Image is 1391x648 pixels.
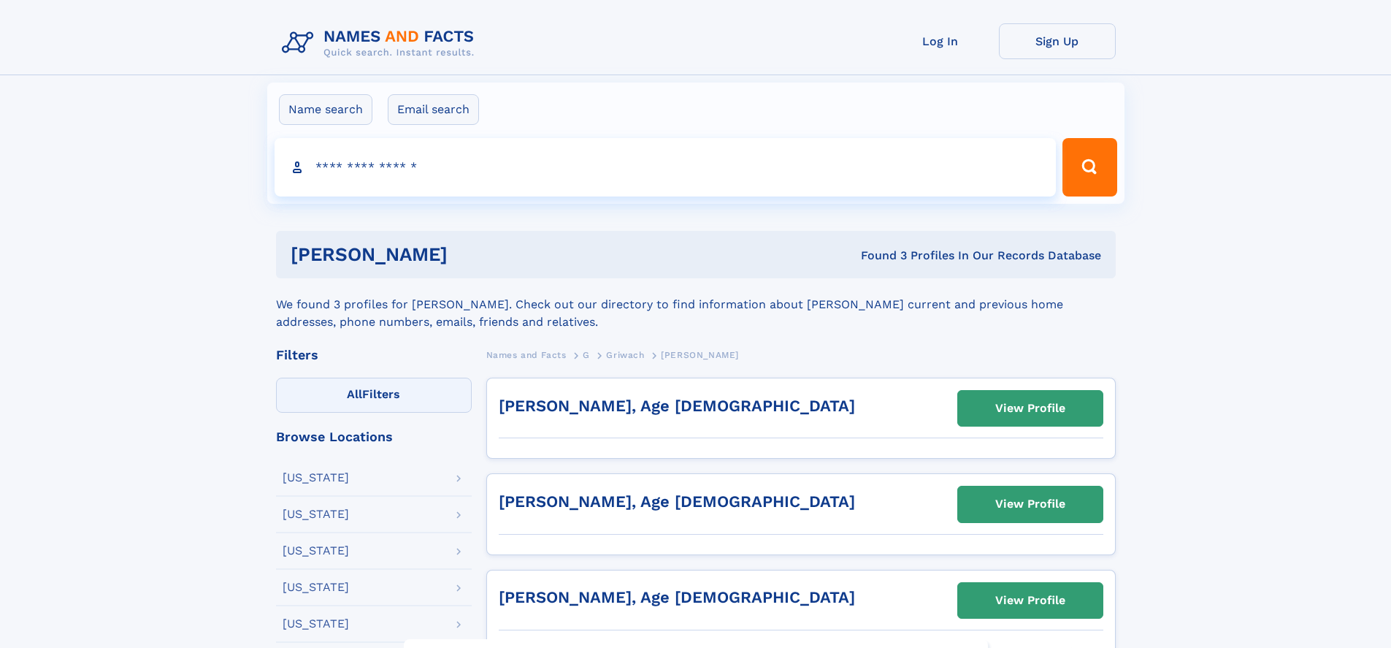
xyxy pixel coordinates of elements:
a: View Profile [958,391,1103,426]
label: Email search [388,94,479,125]
div: [US_STATE] [283,545,349,557]
div: View Profile [995,487,1065,521]
div: We found 3 profiles for [PERSON_NAME]. Check out our directory to find information about [PERSON_... [276,278,1116,331]
a: View Profile [958,487,1103,522]
div: Filters [276,348,472,362]
button: Search Button [1062,138,1116,197]
div: [US_STATE] [283,582,349,593]
div: [US_STATE] [283,618,349,630]
h1: [PERSON_NAME] [291,245,654,264]
label: Name search [279,94,372,125]
label: Filters [276,378,472,413]
img: Logo Names and Facts [276,23,486,63]
input: search input [275,138,1057,197]
div: View Profile [995,392,1065,425]
a: [PERSON_NAME], Age [DEMOGRAPHIC_DATA] [499,588,855,606]
div: Browse Locations [276,430,472,443]
span: [PERSON_NAME] [661,350,739,360]
a: Names and Facts [486,346,567,364]
div: [US_STATE] [283,508,349,520]
a: [PERSON_NAME], Age [DEMOGRAPHIC_DATA] [499,492,855,511]
a: Sign Up [999,23,1116,59]
a: Log In [882,23,999,59]
a: G [583,346,590,364]
div: View Profile [995,584,1065,617]
a: Griwach [606,346,644,364]
span: All [347,387,362,401]
div: Found 3 Profiles In Our Records Database [654,248,1101,264]
a: View Profile [958,583,1103,618]
span: Griwach [606,350,644,360]
div: [US_STATE] [283,472,349,484]
a: [PERSON_NAME], Age [DEMOGRAPHIC_DATA] [499,397,855,415]
span: G [583,350,590,360]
